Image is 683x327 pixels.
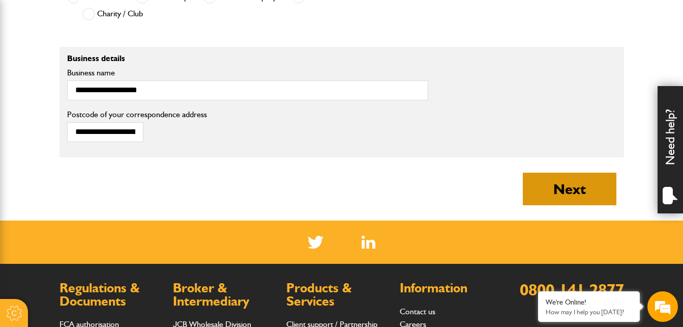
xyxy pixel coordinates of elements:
[546,308,632,316] p: How may I help you today?
[13,184,186,220] textarea: Type your message and hit 'Enter'
[17,57,43,71] img: d_20077148190_company_1631870298795_20077148190
[362,236,375,249] a: LinkedIn
[67,69,428,77] label: Business name
[546,298,632,307] div: We're Online!
[13,154,186,177] input: Enter your phone number
[167,5,191,30] div: Minimize live chat window
[13,124,186,147] input: Enter your email address
[520,280,624,299] a: 0800 141 2877
[308,236,323,249] img: Twitter
[362,236,375,249] img: Linked In
[67,54,428,63] p: Business details
[138,254,185,268] em: Start Chat
[53,57,171,70] div: Chat with us now
[286,282,390,308] h2: Products & Services
[67,111,428,119] label: Postcode of your correspondence address
[82,8,143,20] label: Charity / Club
[13,94,186,117] input: Enter your last name
[523,173,616,205] button: Next
[658,86,683,213] div: Need help?
[173,282,276,308] h2: Broker & Intermediary
[60,282,163,308] h2: Regulations & Documents
[400,282,503,295] h2: Information
[400,307,435,316] a: Contact us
